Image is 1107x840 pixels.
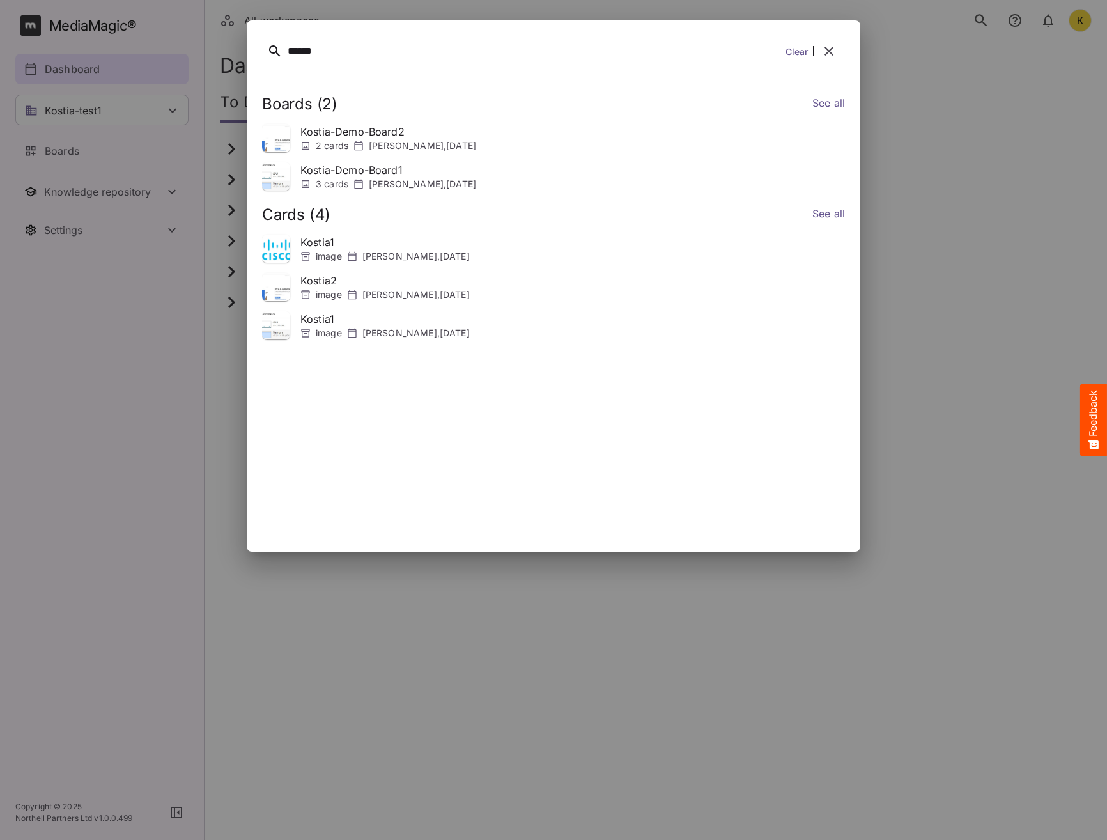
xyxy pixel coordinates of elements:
[786,45,809,58] a: Clear
[1080,384,1107,456] button: Feedback
[262,273,290,301] img: thumbnail.jpg
[300,162,476,178] p: Kostia-Demo-Board1
[300,124,476,139] p: Kostia-Demo-Board2
[812,95,845,114] a: See all
[812,206,845,224] a: See all
[316,327,342,339] p: image
[316,250,342,263] p: image
[362,327,470,339] p: [PERSON_NAME] , [DATE]
[262,124,290,152] img: thumbnail.jpg
[362,288,470,301] p: [PERSON_NAME] , [DATE]
[316,288,342,301] p: image
[262,95,337,114] h2: Boards ( 2 )
[316,139,348,152] p: 2 cards
[300,235,470,250] p: Kostia1
[300,273,470,288] p: Kostia2
[262,311,290,339] img: thumbnail.jpg
[262,206,330,224] h2: Cards ( 4 )
[362,250,470,263] p: [PERSON_NAME] , [DATE]
[262,235,290,263] img: thumbnail.jpg
[262,162,290,191] img: thumbnail.jpg
[369,139,476,152] p: [PERSON_NAME] , [DATE]
[369,178,476,191] p: [PERSON_NAME] , [DATE]
[300,311,470,327] p: Kostia1
[316,178,348,191] p: 3 cards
